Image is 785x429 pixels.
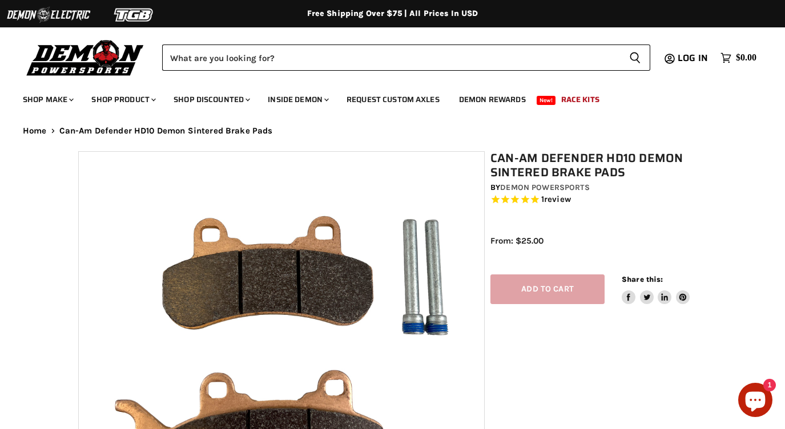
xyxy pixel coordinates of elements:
inbox-online-store-chat: Shopify online store chat [735,383,776,420]
a: Shop Make [14,88,80,111]
a: Request Custom Axles [338,88,448,111]
img: Demon Electric Logo 2 [6,4,91,26]
ul: Main menu [14,83,754,111]
a: Home [23,126,47,136]
aside: Share this: [622,274,690,305]
span: Can-Am Defender HD10 Demon Sintered Brake Pads [59,126,273,136]
span: New! [537,96,556,105]
img: TGB Logo 2 [91,4,177,26]
span: Share this: [622,275,663,284]
form: Product [162,44,650,71]
a: Demon Rewards [450,88,534,111]
a: Demon Powersports [500,183,589,192]
div: by [490,181,712,194]
h1: Can-Am Defender HD10 Demon Sintered Brake Pads [490,151,712,180]
a: Shop Discounted [165,88,257,111]
a: Shop Product [83,88,163,111]
span: From: $25.00 [490,236,544,246]
span: Log in [678,51,708,65]
button: Search [620,44,650,71]
a: Log in [673,53,715,63]
input: Search [162,44,620,71]
a: Race Kits [553,88,608,111]
a: Inside Demon [259,88,336,111]
span: 1 reviews [541,195,571,205]
a: $0.00 [715,50,762,66]
span: review [544,195,571,205]
span: $0.00 [736,52,756,63]
span: Rated 5.0 out of 5 stars 1 reviews [490,194,712,206]
img: Demon Powersports [23,37,148,78]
